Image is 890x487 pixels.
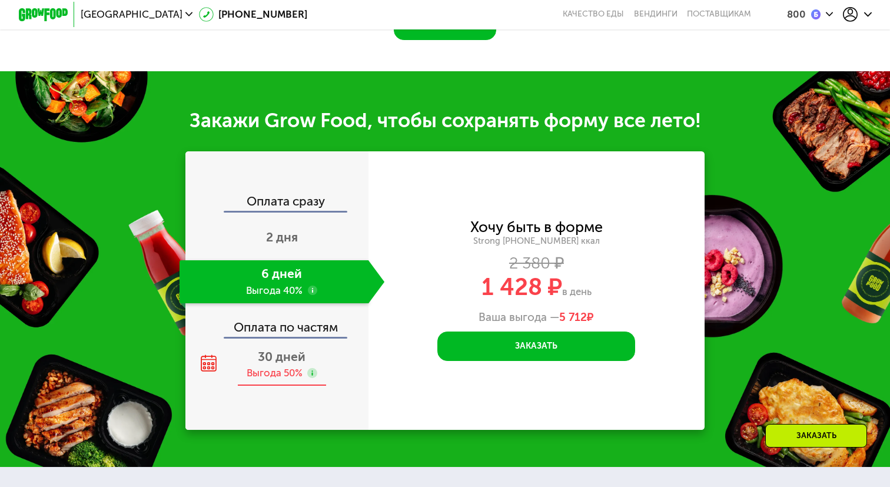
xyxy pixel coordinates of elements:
div: Хочу быть в форме [470,220,603,234]
div: Оплата сразу [187,195,368,211]
div: Оплата по частям [187,309,368,337]
div: 800 [787,9,806,19]
button: Заказать [437,332,635,361]
span: в день [562,286,592,297]
span: 5 712 [559,310,587,324]
div: поставщикам [687,9,751,19]
span: [GEOGRAPHIC_DATA] [81,9,182,19]
span: 30 дней [258,349,305,364]
div: 2 380 ₽ [368,256,705,270]
div: Заказать [765,424,867,448]
div: Выгода 50% [247,366,303,380]
span: 1 428 ₽ [481,273,562,301]
a: [PHONE_NUMBER] [199,7,308,22]
div: Strong [PHONE_NUMBER] ккал [368,236,705,247]
span: ₽ [559,310,594,324]
span: 2 дня [266,230,298,244]
a: Качество еды [563,9,624,19]
div: Ваша выгода — [368,310,705,324]
a: Вендинги [634,9,678,19]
